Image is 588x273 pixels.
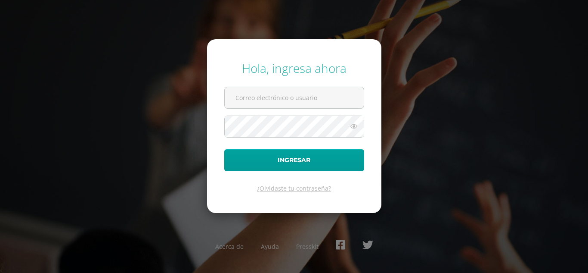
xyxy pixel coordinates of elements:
[225,87,364,108] input: Correo electrónico o usuario
[257,184,331,192] a: ¿Olvidaste tu contraseña?
[215,242,244,251] a: Acerca de
[261,242,279,251] a: Ayuda
[224,60,364,76] div: Hola, ingresa ahora
[296,242,319,251] a: Presskit
[224,149,364,171] button: Ingresar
